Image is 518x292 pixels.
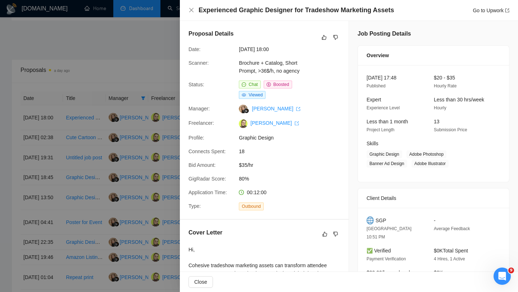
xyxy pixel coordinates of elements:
span: Less than 30 hrs/week [434,97,484,102]
span: Adobe Photoshop [406,150,446,158]
button: Close [188,276,213,288]
span: Submission Price [434,127,467,132]
span: Project Length [367,127,394,132]
button: dislike [331,230,340,238]
span: $20 - $35 [434,75,455,81]
button: like [321,230,329,238]
img: c1ANJdDIEFa5DN5yolPp7_u0ZhHZCEfhnwVqSjyrCV9hqZg5SCKUb7hD_oUrqvcJOM [239,119,247,128]
span: Average Feedback [434,226,470,231]
span: like [322,35,327,40]
span: 4 Hires, 1 Active [434,256,465,261]
span: Graphic Design [239,134,347,142]
button: Close [188,7,194,13]
img: gigradar-bm.png [244,108,249,113]
span: Chat [249,82,258,87]
span: Application Time: [188,190,227,195]
button: like [320,33,328,42]
span: close [188,7,194,13]
span: Freelancer: [188,120,214,126]
span: $30.00/hr avg hourly rate paid [367,270,413,283]
span: export [505,8,509,13]
a: [PERSON_NAME] export [252,106,300,111]
h5: Cover Letter [188,228,222,237]
span: Manager: [188,106,210,111]
iframe: Intercom live chat [494,268,511,285]
span: Connects Spent: [188,149,226,154]
img: 🌐 [367,216,374,224]
span: [GEOGRAPHIC_DATA] 10:51 PM [367,226,412,239]
span: like [322,231,327,237]
span: SGP [376,216,386,224]
span: message [242,82,246,87]
a: Brochure + Catalog, Short Prompt, >36$/h, no agency [239,60,300,74]
span: 18 [239,147,347,155]
span: $35/hr [239,161,347,169]
span: Published [367,83,386,88]
span: ✅ Verified [367,248,391,254]
span: Close [194,278,207,286]
span: Status: [188,82,204,87]
span: $0K [434,270,443,275]
span: Payment Verification [367,256,406,261]
span: eye [242,93,246,97]
h5: Proposal Details [188,29,233,38]
div: Client Details [367,188,500,208]
span: Hourly [434,105,446,110]
span: Overview [367,51,389,59]
span: Bid Amount: [188,162,216,168]
span: [DATE] 17:48 [367,75,396,81]
span: [DATE] 18:00 [239,45,347,53]
span: Less than 1 month [367,119,408,124]
a: Go to Upworkexport [473,8,509,13]
span: Experience Level [367,105,400,110]
h5: Job Posting Details [358,29,411,38]
span: Outbound [239,202,264,210]
span: Adobe Illustrator [412,160,449,168]
span: 00:12:00 [247,190,267,195]
a: [PERSON_NAME] export [250,120,299,126]
span: Hourly Rate [434,83,456,88]
span: Date: [188,46,200,52]
span: - [434,218,436,223]
span: dislike [333,231,338,237]
span: Skills [367,141,378,146]
span: Viewed [249,92,263,97]
span: 80% [239,175,347,183]
h4: Experienced Graphic Designer for Tradeshow Marketing Assets [199,6,394,15]
span: Profile: [188,135,204,141]
span: $0K Total Spent [434,248,468,254]
span: Graphic Design [367,150,402,158]
span: 9 [508,268,514,273]
span: dollar [267,82,271,87]
button: dislike [331,33,340,42]
span: Type: [188,203,201,209]
span: Boosted [273,82,289,87]
span: clock-circle [239,190,244,195]
span: export [296,107,300,111]
span: export [295,121,299,126]
span: 13 [434,119,440,124]
span: GigRadar Score: [188,176,226,182]
span: Expert [367,97,381,102]
span: Banner Ad Design [367,160,407,168]
span: dislike [333,35,338,40]
span: Scanner: [188,60,209,66]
